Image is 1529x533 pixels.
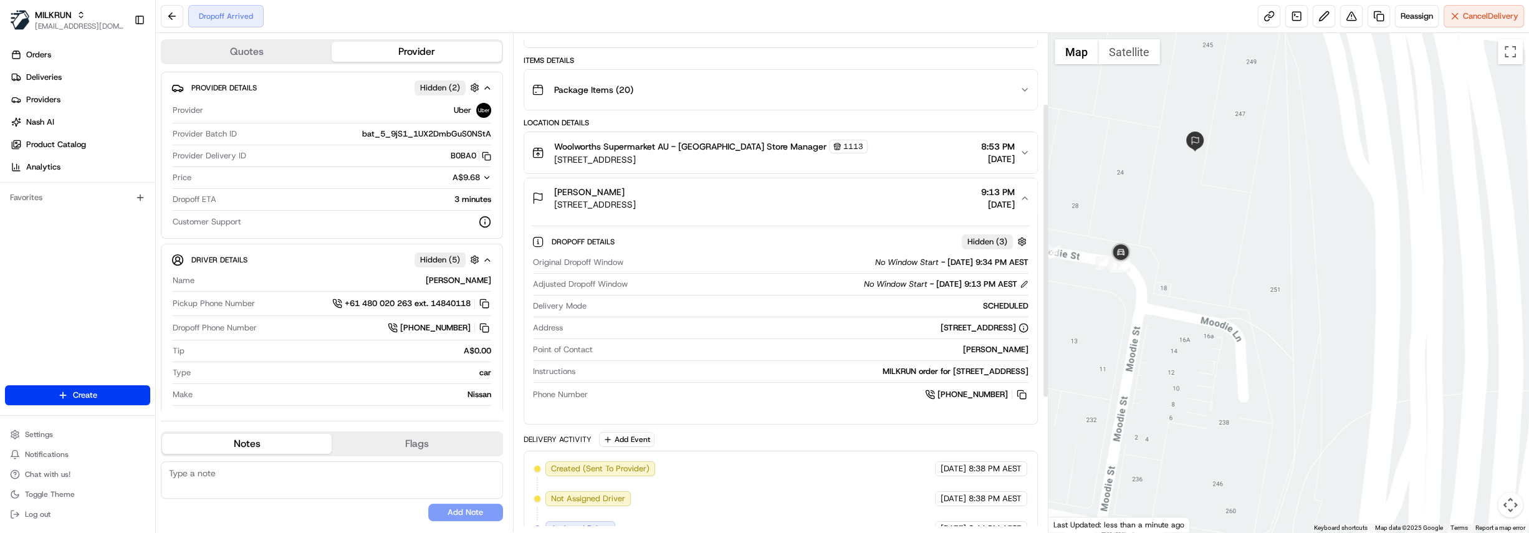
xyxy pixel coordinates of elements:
button: Woolworths Supermarket AU - [GEOGRAPHIC_DATA] Store Manager1113[STREET_ADDRESS]8:53 PM[DATE] [524,132,1037,173]
div: SCHEDULED [592,300,1028,312]
span: Uber [454,105,471,116]
span: [PHONE_NUMBER] [937,389,1008,400]
span: Log out [25,509,50,519]
span: [PERSON_NAME] [554,186,625,198]
span: - [941,257,945,268]
span: Provider Delivery ID [173,150,246,161]
span: Deliveries [26,72,62,83]
div: Items Details [524,55,1038,65]
span: No Window Start [864,279,927,290]
span: Chat with us! [25,469,70,479]
button: Toggle Theme [5,486,150,503]
button: MILKRUN [35,9,72,21]
span: Nash AI [26,117,54,128]
button: Reassign [1395,5,1439,27]
input: Clear [32,80,206,94]
span: 8:38 PM AEST [969,493,1022,504]
img: 1736555255976-a54dd68f-1ca7-489b-9aae-adbdc363a1c4 [25,228,35,238]
span: [DATE] 9:34 PM AEST [947,257,1028,268]
button: [PERSON_NAME][STREET_ADDRESS]9:13 PM[DATE] [524,178,1037,218]
span: Dropoff ETA [173,194,216,205]
button: Start new chat [212,123,227,138]
img: Google [1052,516,1093,532]
div: We're available if you need us! [56,132,171,142]
span: [DATE] [941,493,966,504]
div: 32 [1116,259,1130,272]
span: [DATE] [941,463,966,474]
a: [PHONE_NUMBER] [925,388,1028,401]
button: MILKRUNMILKRUN[EMAIL_ADDRESS][DOMAIN_NAME] [5,5,129,35]
button: Hidden (3) [962,234,1030,249]
a: Deliveries [5,67,155,87]
span: Notifications [25,449,69,459]
button: Keyboard shortcuts [1314,524,1368,532]
span: [DATE] [981,198,1015,211]
a: Providers [5,90,155,110]
button: Log out [5,506,150,523]
span: - [930,279,934,290]
div: Last Updated: less than a minute ago [1048,517,1190,532]
span: Settings [25,430,53,439]
button: Provider [332,42,501,62]
button: Notifications [5,446,150,463]
button: See all [193,160,227,175]
span: 8:53 PM [981,140,1015,153]
button: [EMAIL_ADDRESS][DOMAIN_NAME] [35,21,124,31]
button: Show street map [1055,39,1098,64]
p: Welcome 👋 [12,50,227,70]
div: [PERSON_NAME][STREET_ADDRESS]9:13 PM[DATE] [524,218,1037,424]
span: Make [173,389,193,400]
span: Toggle Theme [25,489,75,499]
a: 📗Knowledge Base [7,274,100,296]
span: Pickup Phone Number [173,298,255,309]
span: bat_5_9jS1_1UX2DmbGuS0NStA [362,128,491,140]
span: [DATE] [110,227,136,237]
button: Hidden (2) [415,80,482,95]
span: No Window Start [875,257,939,268]
div: Favorites [5,188,150,208]
span: Providers [26,94,60,105]
span: [DATE] [981,153,1015,165]
button: Flags [332,434,501,454]
span: A$9.68 [453,172,480,183]
a: Analytics [5,157,155,177]
span: Knowledge Base [25,279,95,291]
a: Powered byPylon [88,309,151,319]
span: Original Dropoff Window [533,257,623,268]
div: Start new chat [56,119,204,132]
span: Pylon [124,309,151,319]
span: [DATE] [110,193,136,203]
span: Provider [173,105,203,116]
div: [PERSON_NAME] [199,275,491,286]
a: Terms [1450,524,1468,531]
span: Create [73,390,97,401]
button: Driver DetailsHidden (5) [171,249,492,270]
span: [STREET_ADDRESS] [554,153,868,166]
span: +61 480 020 263 ext. 14840118 [345,298,471,309]
img: 8016278978528_b943e370aa5ada12b00a_72.png [26,119,49,142]
div: Nissan [198,389,491,400]
span: Product Catalog [26,139,86,150]
span: Driver Details [191,255,247,265]
span: Provider Batch ID [173,128,237,140]
button: Settings [5,426,150,443]
button: Notes [162,434,332,454]
button: Add Event [599,432,654,447]
button: B0BA0 [451,150,491,161]
button: +61 480 020 263 ext. 14840118 [332,297,491,310]
div: MILKRUN order for [STREET_ADDRESS] [580,366,1028,377]
span: Not Assigned Driver [551,493,625,504]
div: 💻 [105,280,115,290]
a: Open this area in Google Maps (opens a new window) [1052,516,1093,532]
div: 📗 [12,280,22,290]
button: Package Items (20) [524,70,1037,110]
a: Report a map error [1475,524,1525,531]
span: Package Items ( 20 ) [554,84,633,96]
img: MILKRUN [10,10,30,30]
span: Customer Support [173,216,241,228]
span: Hidden ( 3 ) [967,236,1007,247]
span: Point of Contact [533,344,593,355]
span: Phone Number [533,389,588,400]
button: Map camera controls [1498,492,1523,517]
